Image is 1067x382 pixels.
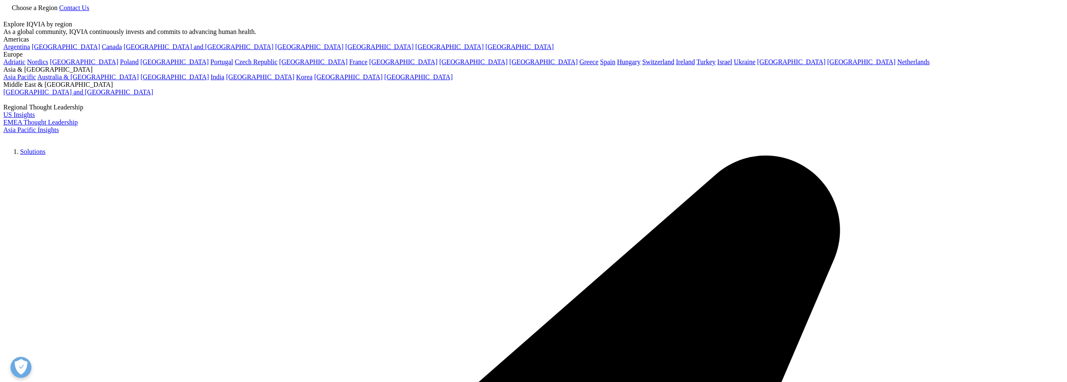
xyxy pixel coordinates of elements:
a: [GEOGRAPHIC_DATA] [279,58,348,65]
a: [GEOGRAPHIC_DATA] [827,58,896,65]
div: Europe [3,51,1064,58]
a: [GEOGRAPHIC_DATA] [50,58,118,65]
a: Korea [296,73,312,81]
a: [GEOGRAPHIC_DATA] [439,58,508,65]
a: Asia Pacific Insights [3,126,59,133]
a: [GEOGRAPHIC_DATA] and [GEOGRAPHIC_DATA] [124,43,273,50]
div: Americas [3,36,1064,43]
a: [GEOGRAPHIC_DATA] [314,73,382,81]
a: Greece [579,58,598,65]
a: Australia & [GEOGRAPHIC_DATA] [37,73,139,81]
a: [GEOGRAPHIC_DATA] [140,58,209,65]
a: Poland [120,58,138,65]
a: [GEOGRAPHIC_DATA] [226,73,294,81]
a: Ukraine [734,58,755,65]
a: [GEOGRAPHIC_DATA] [140,73,209,81]
div: As a global community, IQVIA continuously invests and commits to advancing human health. [3,28,1064,36]
a: [GEOGRAPHIC_DATA] [32,43,100,50]
a: [GEOGRAPHIC_DATA] [509,58,578,65]
a: Canada [102,43,122,50]
a: [GEOGRAPHIC_DATA] [345,43,413,50]
a: [GEOGRAPHIC_DATA] [369,58,438,65]
a: Spain [600,58,615,65]
a: [GEOGRAPHIC_DATA] [384,73,453,81]
a: [GEOGRAPHIC_DATA] and [GEOGRAPHIC_DATA] [3,88,153,96]
a: Ireland [676,58,695,65]
a: Solutions [20,148,45,155]
a: Czech Republic [235,58,278,65]
a: [GEOGRAPHIC_DATA] [275,43,343,50]
button: Abrir preferências [10,357,31,378]
a: Asia Pacific [3,73,36,81]
a: Nordics [27,58,48,65]
a: [GEOGRAPHIC_DATA] [757,58,826,65]
a: Hungary [617,58,641,65]
div: Explore IQVIA by region [3,21,1064,28]
a: Turkey [696,58,716,65]
a: Israel [717,58,732,65]
a: India [210,73,224,81]
div: Regional Thought Leadership [3,104,1064,111]
a: [GEOGRAPHIC_DATA] [485,43,554,50]
a: Netherlands [897,58,929,65]
a: Adriatic [3,58,25,65]
a: Contact Us [59,4,89,11]
a: EMEA Thought Leadership [3,119,78,126]
a: Portugal [210,58,233,65]
a: Argentina [3,43,30,50]
a: Switzerland [642,58,674,65]
span: Choose a Region [12,4,57,11]
a: US Insights [3,111,35,118]
a: [GEOGRAPHIC_DATA] [415,43,484,50]
div: Asia & [GEOGRAPHIC_DATA] [3,66,1064,73]
a: France [349,58,368,65]
div: Middle East & [GEOGRAPHIC_DATA] [3,81,1064,88]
